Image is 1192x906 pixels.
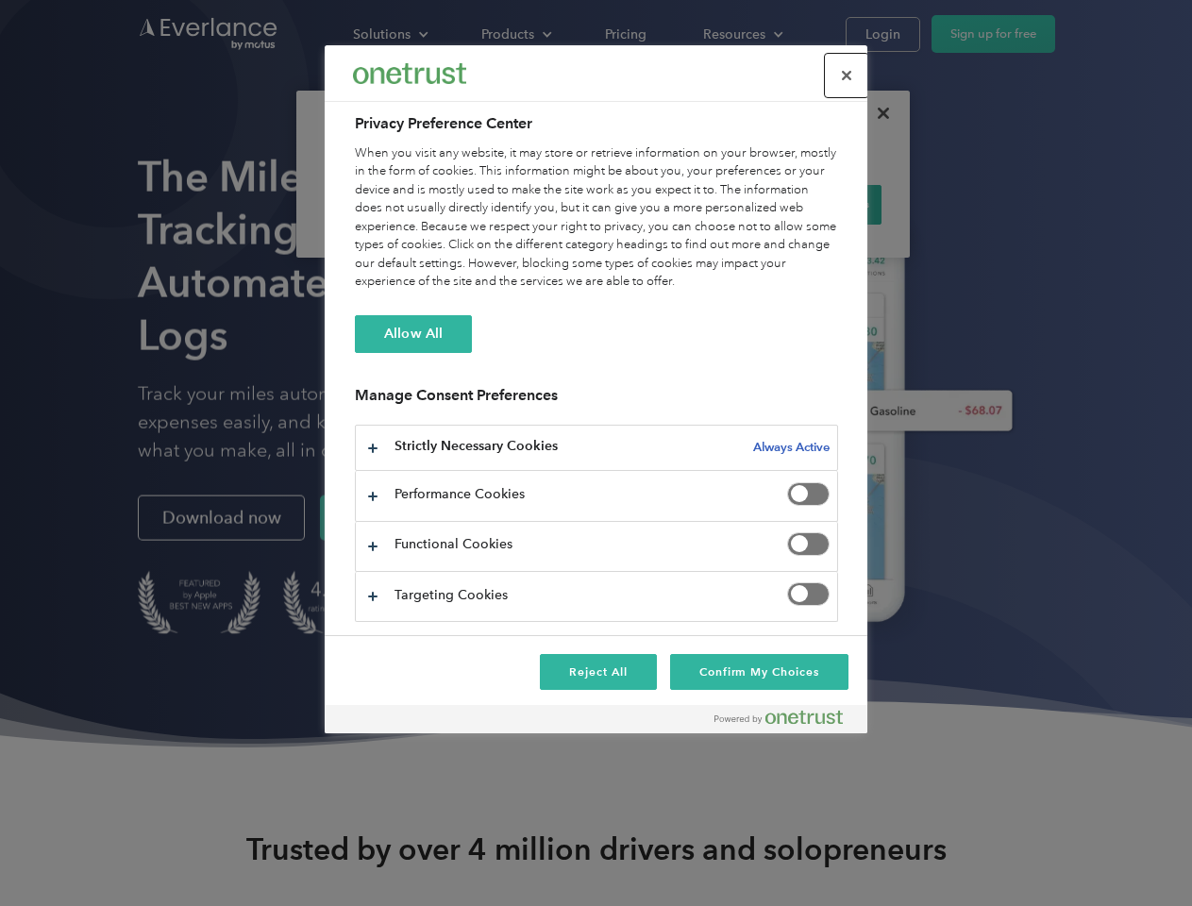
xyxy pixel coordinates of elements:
[355,386,838,415] h3: Manage Consent Preferences
[670,654,848,690] button: Confirm My Choices
[355,144,838,292] div: When you visit any website, it may store or retrieve information on your browser, mostly in the f...
[714,710,843,725] img: Powered by OneTrust Opens in a new Tab
[325,45,867,733] div: Preference center
[353,55,466,92] div: Everlance
[355,112,838,135] h2: Privacy Preference Center
[355,315,472,353] button: Allow All
[353,63,466,83] img: Everlance
[540,654,657,690] button: Reject All
[826,55,867,96] button: Close
[714,710,858,733] a: Powered by OneTrust Opens in a new Tab
[325,45,867,733] div: Privacy Preference Center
